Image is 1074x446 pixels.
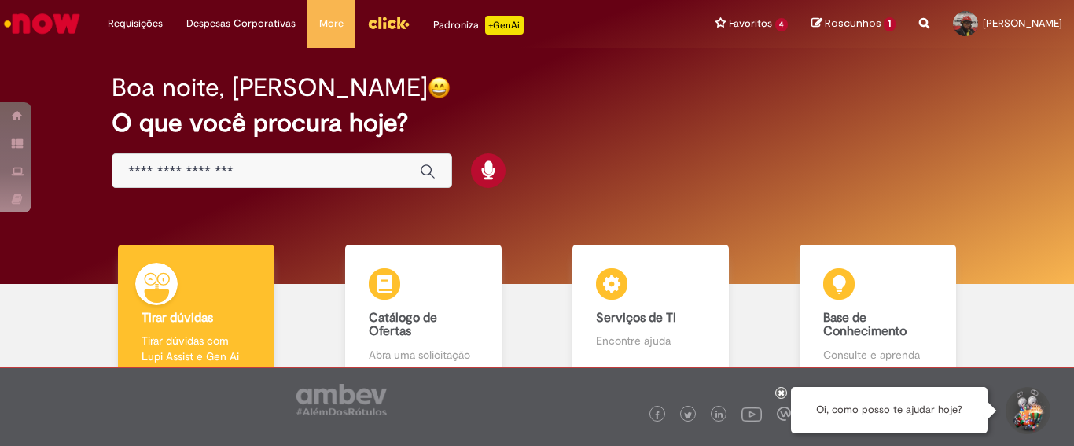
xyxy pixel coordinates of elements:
span: Favoritos [729,16,772,31]
a: Rascunhos [811,17,896,31]
div: Padroniza [433,16,524,35]
span: Rascunhos [825,16,881,31]
p: Abra uma solicitação [369,347,477,363]
img: logo_footer_ambev_rotulo_gray.png [296,384,387,415]
img: ServiceNow [2,8,83,39]
div: Oi, como posso te ajudar hoje? [791,387,988,433]
span: Requisições [108,16,163,31]
b: Serviços de TI [596,310,676,326]
a: Base de Conhecimento Consulte e aprenda [764,245,991,381]
a: Tirar dúvidas Tirar dúvidas com Lupi Assist e Gen Ai [83,245,310,381]
h2: O que você procura hoje? [112,109,962,137]
p: Tirar dúvidas com Lupi Assist e Gen Ai [142,333,250,364]
span: [PERSON_NAME] [983,17,1062,30]
span: Despesas Corporativas [186,16,296,31]
b: Tirar dúvidas [142,310,213,326]
p: Encontre ajuda [596,333,704,348]
img: happy-face.png [428,76,451,99]
button: Iniciar Conversa de Suporte [1003,387,1050,434]
b: Base de Conhecimento [823,310,907,340]
img: logo_footer_facebook.png [653,411,661,419]
a: Catálogo de Ofertas Abra uma solicitação [310,245,537,381]
img: logo_footer_workplace.png [777,407,791,421]
p: Consulte e aprenda [823,347,932,363]
span: 1 [884,17,896,31]
img: logo_footer_linkedin.png [715,411,723,420]
span: More [319,16,344,31]
span: 4 [775,18,789,31]
h2: Boa noite, [PERSON_NAME] [112,74,428,101]
img: logo_footer_youtube.png [741,404,762,424]
a: Serviços de TI Encontre ajuda [537,245,764,381]
b: Catálogo de Ofertas [369,310,437,340]
img: click_logo_yellow_360x200.png [367,11,410,35]
p: +GenAi [485,16,524,35]
img: logo_footer_twitter.png [684,411,692,419]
